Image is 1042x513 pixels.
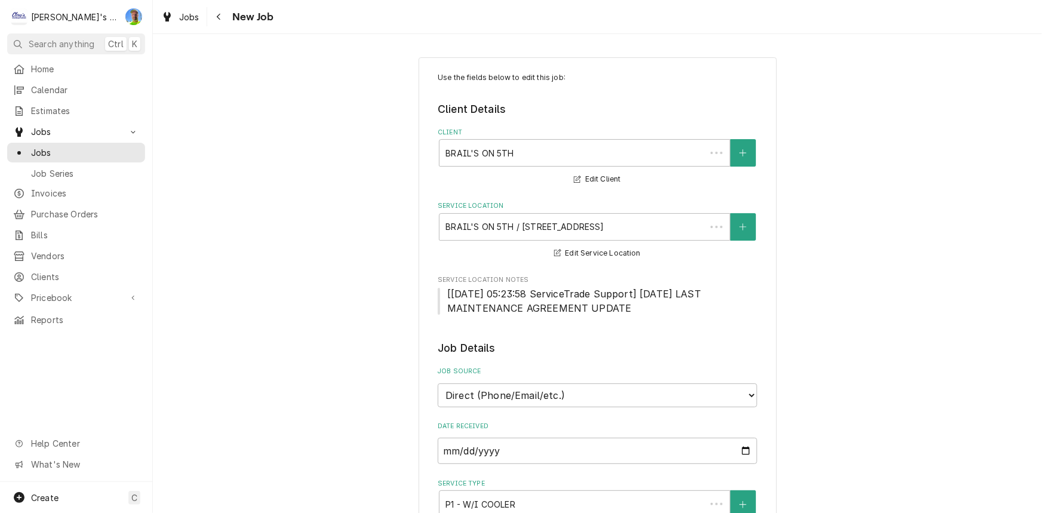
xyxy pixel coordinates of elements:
span: Ctrl [108,38,124,50]
span: Estimates [31,105,139,117]
button: Edit Client [572,172,622,187]
span: Create [31,493,59,503]
span: Service Location Notes [438,275,757,285]
span: [[DATE] 05:23:58 ServiceTrade Support] [DATE] LAST MAINTENANCE AGREEMENT UPDATE [447,288,704,314]
span: Jobs [179,11,199,23]
legend: Client Details [438,102,757,117]
a: Go to Pricebook [7,288,145,308]
span: Search anything [29,38,94,50]
label: Service Location [438,201,757,211]
span: Jobs [31,146,139,159]
span: Jobs [31,125,121,138]
span: Help Center [31,437,138,450]
span: Purchase Orders [31,208,139,220]
div: Clay's Refrigeration's Avatar [11,8,27,25]
span: Reports [31,314,139,326]
span: Job Series [31,167,139,180]
span: Invoices [31,187,139,199]
svg: Create New Client [739,149,746,157]
a: Calendar [7,80,145,100]
button: Search anythingCtrlK [7,33,145,54]
span: Clients [31,271,139,283]
span: Pricebook [31,291,121,304]
div: Job Source [438,367,757,407]
button: Navigate back [210,7,229,26]
a: Purchase Orders [7,204,145,224]
div: Service Location Notes [438,275,757,315]
span: K [132,38,137,50]
span: What's New [31,458,138,471]
button: Edit Service Location [552,246,643,261]
span: New Job [229,9,274,25]
p: Use the fields below to edit this job: [438,72,757,83]
span: Bills [31,229,139,241]
input: yyyy-mm-dd [438,438,757,464]
a: Reports [7,310,145,330]
label: Client [438,128,757,137]
legend: Job Details [438,340,757,356]
label: Service Type [438,479,757,489]
svg: Create New Location [739,223,746,231]
a: Invoices [7,183,145,203]
svg: Create New Service [739,500,746,509]
label: Job Source [438,367,757,376]
a: Go to Jobs [7,122,145,142]
a: Clients [7,267,145,287]
a: Jobs [156,7,204,27]
div: Greg Austin's Avatar [125,8,142,25]
span: C [131,492,137,504]
div: C [11,8,27,25]
span: Home [31,63,139,75]
button: Create New Location [730,213,755,241]
div: [PERSON_NAME]'s Refrigeration [31,11,119,23]
div: Client [438,128,757,187]
span: Service Location Notes [438,287,757,315]
a: Job Series [7,164,145,183]
span: Vendors [31,250,139,262]
a: Estimates [7,101,145,121]
a: Vendors [7,246,145,266]
span: Calendar [31,84,139,96]
div: Date Received [438,422,757,464]
div: GA [125,8,142,25]
label: Date Received [438,422,757,431]
a: Jobs [7,143,145,162]
a: Home [7,59,145,79]
div: Service Location [438,201,757,260]
a: Bills [7,225,145,245]
a: Go to What's New [7,454,145,474]
button: Create New Client [730,139,755,167]
a: Go to Help Center [7,434,145,453]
